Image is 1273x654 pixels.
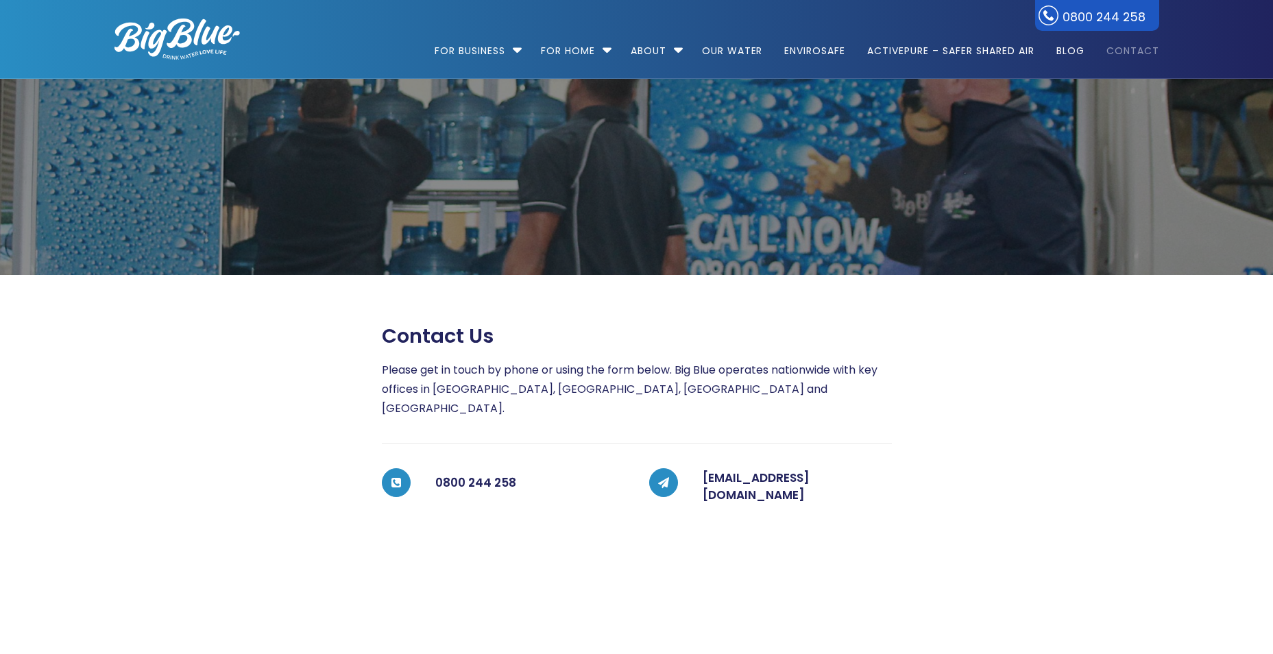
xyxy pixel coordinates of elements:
[435,470,625,497] h5: 0800 244 258
[382,324,494,348] span: Contact us
[382,361,892,418] p: Please get in touch by phone or using the form below. Big Blue operates nationwide with key offic...
[703,470,810,504] a: [EMAIL_ADDRESS][DOMAIN_NAME]
[382,531,892,633] iframe: Web Forms
[114,19,240,60] img: logo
